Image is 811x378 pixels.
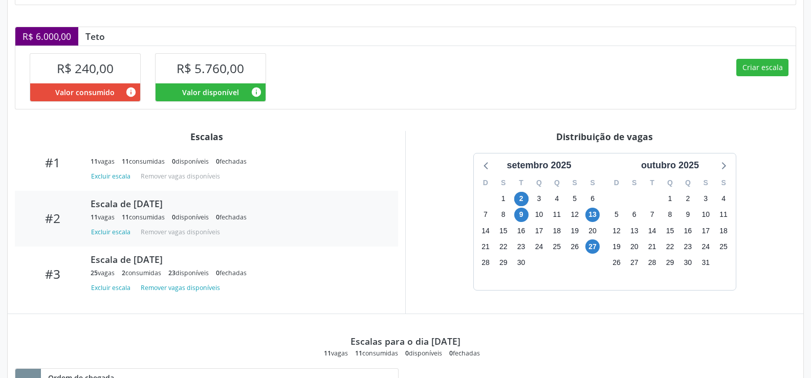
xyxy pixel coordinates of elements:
[716,239,731,254] span: sábado, 25 de outubro de 2025
[698,208,713,222] span: sexta-feira, 10 de outubro de 2025
[663,239,677,254] span: quarta-feira, 22 de outubro de 2025
[496,224,511,238] span: segunda-feira, 15 de setembro de 2025
[324,349,331,358] span: 11
[645,224,660,238] span: terça-feira, 14 de outubro de 2025
[609,239,624,254] span: domingo, 19 de outubro de 2025
[550,239,564,254] span: quinta-feira, 25 de setembro de 2025
[405,349,409,358] span: 0
[216,269,220,277] span: 0
[172,213,209,221] div: disponíveis
[477,175,495,191] div: D
[91,269,115,277] div: vagas
[22,155,83,170] div: #1
[609,224,624,238] span: domingo, 12 de outubro de 2025
[251,86,262,98] i: Valor disponível para agendamentos feitos para este serviço
[91,269,98,277] span: 25
[663,208,677,222] span: quarta-feira, 8 de outubro de 2025
[502,159,575,172] div: setembro 2025
[172,157,209,166] div: disponíveis
[514,192,529,206] span: terça-feira, 2 de setembro de 2025
[449,349,480,358] div: fechadas
[478,239,493,254] span: domingo, 21 de setembro de 2025
[681,255,695,270] span: quinta-feira, 30 de outubro de 2025
[609,255,624,270] span: domingo, 26 de outubro de 2025
[514,255,529,270] span: terça-feira, 30 de setembro de 2025
[643,175,661,191] div: T
[91,213,115,221] div: vagas
[413,131,796,142] div: Distribuição de vagas
[122,213,129,221] span: 11
[698,192,713,206] span: sexta-feira, 3 de outubro de 2025
[496,192,511,206] span: segunda-feira, 1 de setembro de 2025
[637,159,703,172] div: outubro 2025
[681,192,695,206] span: quinta-feira, 2 de outubro de 2025
[216,213,220,221] span: 0
[625,175,643,191] div: S
[566,175,584,191] div: S
[355,349,362,358] span: 11
[584,175,602,191] div: S
[609,208,624,222] span: domingo, 5 de outubro de 2025
[585,208,600,222] span: sábado, 13 de setembro de 2025
[496,255,511,270] span: segunda-feira, 29 de setembro de 2025
[716,224,731,238] span: sábado, 18 de outubro de 2025
[168,269,176,277] span: 23
[478,224,493,238] span: domingo, 14 de setembro de 2025
[57,60,114,77] span: R$ 240,00
[567,224,582,238] span: sexta-feira, 19 de setembro de 2025
[663,224,677,238] span: quarta-feira, 15 de outubro de 2025
[449,349,453,358] span: 0
[496,239,511,254] span: segunda-feira, 22 de setembro de 2025
[91,157,98,166] span: 11
[550,192,564,206] span: quinta-feira, 4 de setembro de 2025
[216,213,247,221] div: fechadas
[15,131,398,142] div: Escalas
[681,239,695,254] span: quinta-feira, 23 de outubro de 2025
[645,255,660,270] span: terça-feira, 28 de outubro de 2025
[91,254,384,265] div: Escala de [DATE]
[122,269,125,277] span: 2
[530,175,548,191] div: Q
[698,224,713,238] span: sexta-feira, 17 de outubro de 2025
[736,59,788,76] button: Criar escala
[514,239,529,254] span: terça-feira, 23 de setembro de 2025
[627,208,642,222] span: segunda-feira, 6 de outubro de 2025
[216,157,220,166] span: 0
[478,255,493,270] span: domingo, 28 de setembro de 2025
[567,192,582,206] span: sexta-feira, 5 de setembro de 2025
[627,239,642,254] span: segunda-feira, 20 de outubro de 2025
[91,169,135,183] button: Excluir escala
[697,175,715,191] div: S
[172,213,176,221] span: 0
[585,224,600,238] span: sábado, 20 de setembro de 2025
[216,269,247,277] div: fechadas
[91,142,384,153] div: Escala de [DATE]
[663,255,677,270] span: quarta-feira, 29 de outubro de 2025
[91,225,135,239] button: Excluir escala
[627,224,642,238] span: segunda-feira, 13 de outubro de 2025
[532,224,546,238] span: quarta-feira, 17 de setembro de 2025
[78,31,112,42] div: Teto
[550,208,564,222] span: quinta-feira, 11 de setembro de 2025
[172,157,176,166] span: 0
[716,208,731,222] span: sábado, 11 de outubro de 2025
[168,269,209,277] div: disponíveis
[122,157,129,166] span: 11
[698,255,713,270] span: sexta-feira, 31 de outubro de 2025
[567,239,582,254] span: sexta-feira, 26 de setembro de 2025
[91,281,135,295] button: Excluir escala
[716,192,731,206] span: sábado, 4 de outubro de 2025
[514,208,529,222] span: terça-feira, 9 de setembro de 2025
[355,349,398,358] div: consumidas
[627,255,642,270] span: segunda-feira, 27 de outubro de 2025
[91,157,115,166] div: vagas
[182,87,239,98] span: Valor disponível
[122,157,165,166] div: consumidas
[532,208,546,222] span: quarta-feira, 10 de setembro de 2025
[585,192,600,206] span: sábado, 6 de setembro de 2025
[567,208,582,222] span: sexta-feira, 12 de setembro de 2025
[91,198,384,209] div: Escala de [DATE]
[645,239,660,254] span: terça-feira, 21 de outubro de 2025
[22,211,83,226] div: #2
[661,175,679,191] div: Q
